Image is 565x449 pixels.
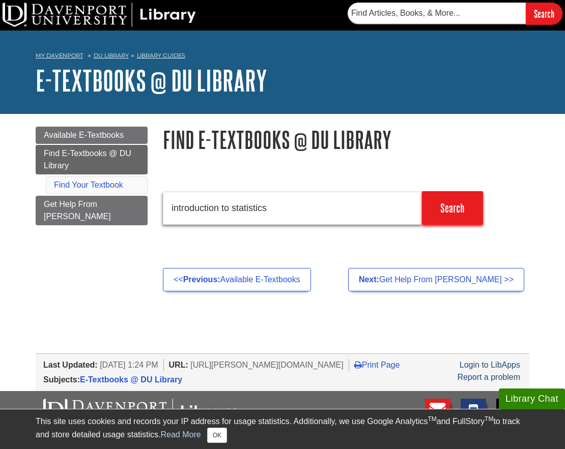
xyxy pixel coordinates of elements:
[36,145,148,174] a: Find E-Textbooks @ DU Library
[457,373,520,381] a: Report a problem
[354,361,362,369] i: Print Page
[44,131,124,139] span: Available E-Textbooks
[43,375,80,384] span: Subjects:
[485,415,493,423] sup: TM
[160,430,201,439] a: Read More
[44,200,111,221] span: Get Help From [PERSON_NAME]
[36,49,529,65] nav: breadcrumb
[36,196,148,225] a: Get Help From [PERSON_NAME]
[137,52,185,59] a: Library Guides
[163,192,422,225] input: Find Textbooks by ISBN, Title, Etc...
[183,275,220,284] strong: Previous:
[100,361,158,369] span: [DATE] 1:24 PM
[190,361,344,369] span: [URL][PERSON_NAME][DOMAIN_NAME]
[461,399,486,434] a: Text
[36,51,83,60] a: My Davenport
[80,375,182,384] a: E-Textbooks @ DU Library
[354,361,400,369] a: Print Page
[428,415,436,423] sup: TM
[359,275,379,284] strong: Next:
[3,3,196,27] img: DU Library
[425,399,450,434] a: E-mail
[496,399,522,434] a: FAQ
[36,415,529,443] div: This site uses cookies and records your IP address for usage statistics. Additionally, we use Goo...
[44,149,131,170] span: Find E-Textbooks @ DU Library
[422,191,483,225] input: Search
[163,268,311,291] a: <<Previous:Available E-Textbooks
[163,127,529,153] h1: Find E-Textbooks @ DU Library
[348,3,562,24] form: Searches DU Library's articles, books, and more
[36,127,148,225] div: Guide Page Menu
[460,361,520,369] a: Login to LibApps
[526,3,562,24] input: Search
[36,65,267,96] a: E-Textbooks @ DU Library
[348,268,524,291] a: Next:Get Help From [PERSON_NAME] >>
[94,52,129,59] a: DU Library
[499,388,565,409] button: Library Chat
[348,3,526,24] input: Find Articles, Books, & More...
[36,127,148,144] a: Available E-Textbooks
[207,428,227,443] button: Close
[43,361,98,369] span: Last Updated:
[54,181,123,189] a: Find Your Textbook
[43,399,237,425] img: DU Libraries
[169,361,188,369] span: URL:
